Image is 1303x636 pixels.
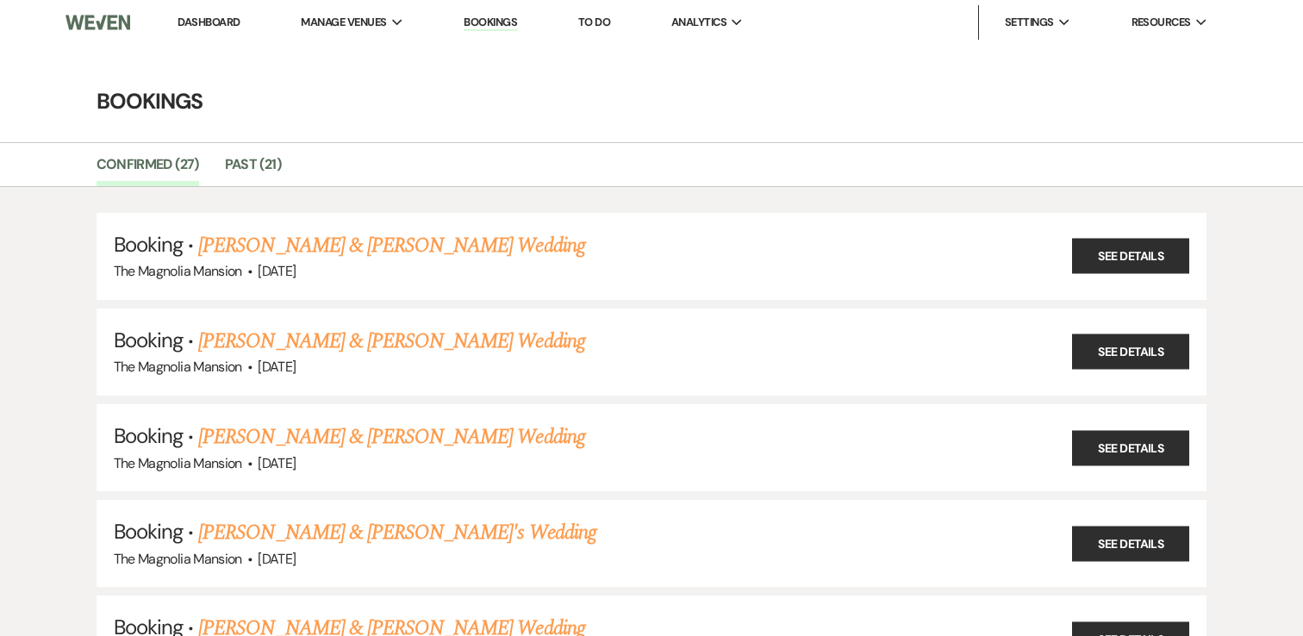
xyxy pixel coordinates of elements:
span: Manage Venues [301,14,386,31]
span: [DATE] [258,358,296,376]
span: Settings [1005,14,1054,31]
a: To Do [578,15,610,29]
h4: Bookings [31,86,1272,116]
span: Booking [114,422,183,449]
a: [PERSON_NAME] & [PERSON_NAME] Wedding [198,326,584,357]
span: Booking [114,518,183,545]
a: Bookings [464,15,517,31]
a: [PERSON_NAME] & [PERSON_NAME] Wedding [198,230,584,261]
a: See Details [1072,430,1189,465]
span: Analytics [671,14,726,31]
a: See Details [1072,334,1189,370]
a: [PERSON_NAME] & [PERSON_NAME] Wedding [198,421,584,452]
span: [DATE] [258,262,296,280]
span: The Magnolia Mansion [114,358,242,376]
span: The Magnolia Mansion [114,262,242,280]
a: Dashboard [178,15,240,29]
a: See Details [1072,526,1189,561]
span: The Magnolia Mansion [114,454,242,472]
a: [PERSON_NAME] & [PERSON_NAME]'s Wedding [198,517,596,548]
span: [DATE] [258,454,296,472]
img: Weven Logo [65,4,130,41]
span: [DATE] [258,550,296,568]
span: The Magnolia Mansion [114,550,242,568]
span: Booking [114,231,183,258]
a: Past (21) [225,153,281,186]
span: Resources [1132,14,1191,31]
a: See Details [1072,239,1189,274]
span: Booking [114,327,183,353]
a: Confirmed (27) [97,153,199,186]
